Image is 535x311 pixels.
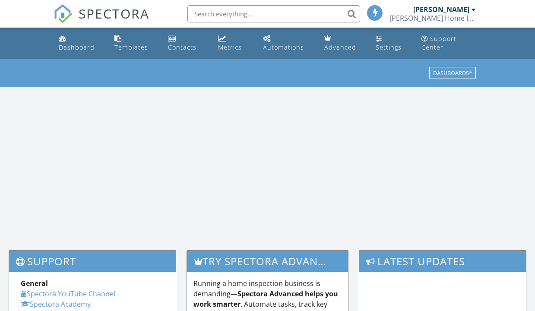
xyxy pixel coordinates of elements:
div: Metrics [218,43,242,51]
a: Support Center [418,31,480,56]
div: Support Center [421,35,456,51]
a: Templates [111,31,158,56]
a: Settings [372,31,411,56]
div: Advanced [324,43,356,51]
a: Contacts [165,31,207,56]
a: Spectora Academy [21,299,91,309]
a: Automations (Basic) [260,31,313,56]
div: Dashboard [59,43,95,51]
a: Advanced [321,31,366,56]
div: Contacts [168,43,196,51]
div: Templates [114,43,148,51]
div: McEvoy Home Inspection [389,14,476,22]
div: Settings [376,43,402,51]
a: Spectora YouTube Channel [21,289,115,298]
h3: Latest Updates [359,251,526,272]
div: Automations [263,43,304,51]
input: Search everything... [187,5,360,22]
button: Dashboards [429,67,476,79]
strong: Spectora Advanced helps you work smarter [193,289,338,309]
div: [PERSON_NAME] [413,5,469,14]
a: Dashboard [55,31,104,56]
strong: General [21,279,48,288]
h3: Try spectora advanced [DATE] [187,251,348,272]
h3: Support [9,251,176,272]
a: Metrics [215,31,253,56]
img: The Best Home Inspection Software - Spectora [54,4,73,23]
span: SPECTORA [79,4,149,22]
div: Dashboards [433,70,472,76]
a: SPECTORA [54,12,149,30]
